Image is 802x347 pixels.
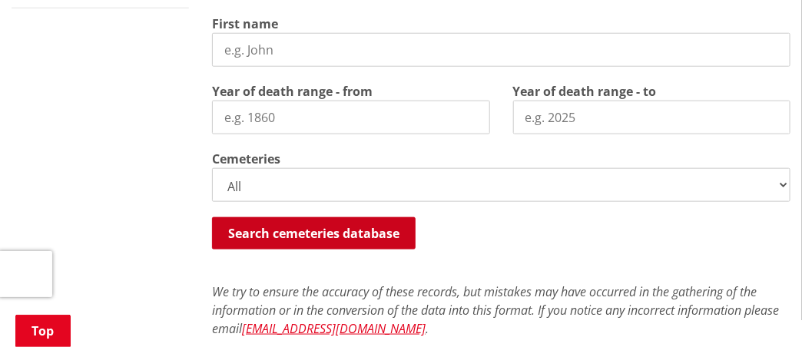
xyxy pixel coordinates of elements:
[15,315,71,347] a: Top
[212,82,373,101] label: Year of death range - from
[212,101,490,134] input: e.g. 1860
[731,283,787,338] iframe: Messenger Launcher
[513,82,657,101] label: Year of death range - to
[212,283,779,337] em: We try to ensure the accuracy of these records, but mistakes may have occurred in the gathering o...
[513,101,791,134] input: e.g. 2025
[242,320,426,337] a: [EMAIL_ADDRESS][DOMAIN_NAME]
[212,33,790,67] input: e.g. John
[212,150,280,168] label: Cemeteries
[212,217,416,250] button: Search cemeteries database
[212,15,278,33] label: First name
